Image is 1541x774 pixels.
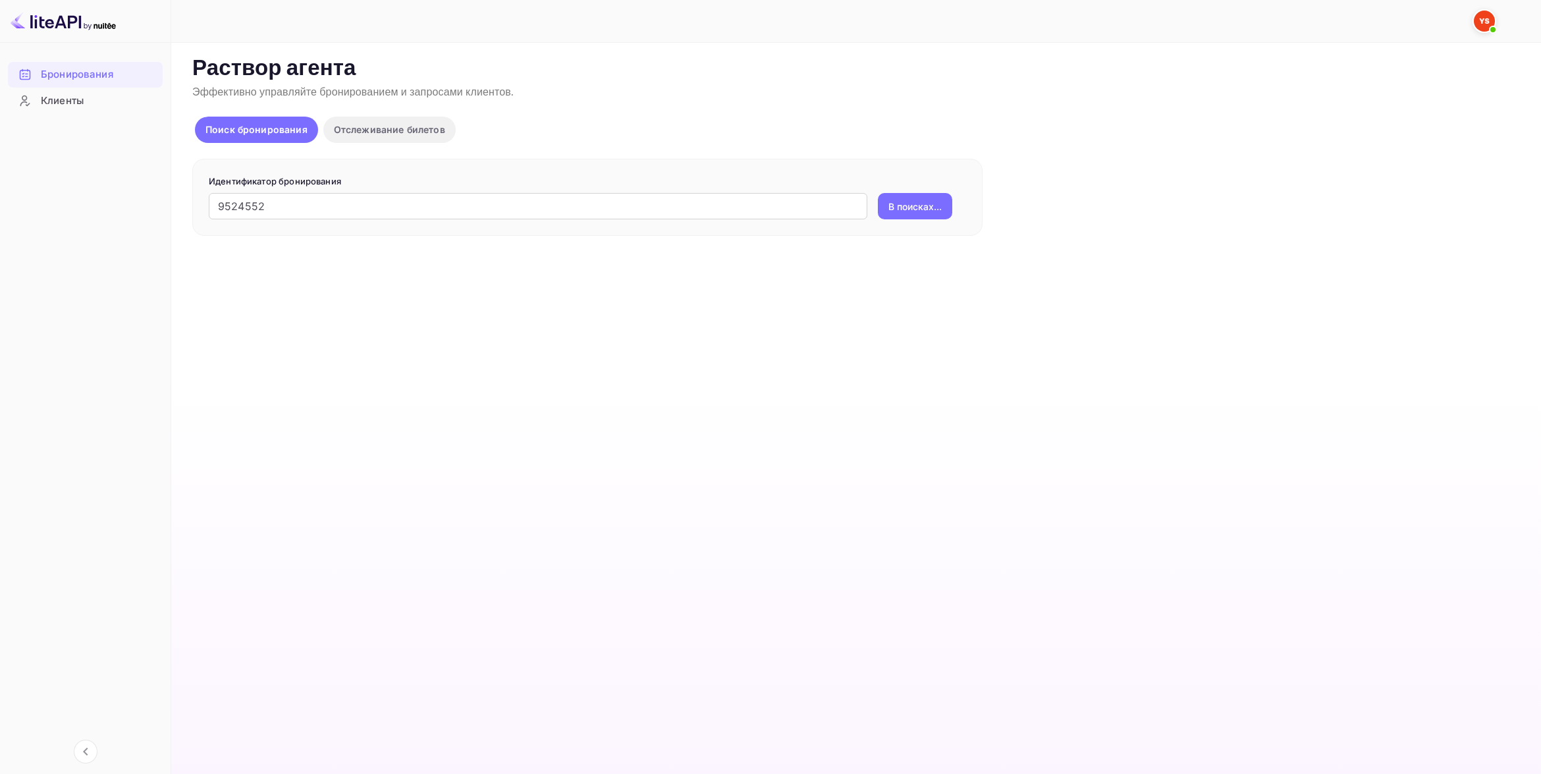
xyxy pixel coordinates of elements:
input: Введите идентификатор бронирования (например, 63782194) [209,193,867,219]
span: Эффективно управляйте бронированием и запросами клиентов. [192,86,514,99]
p: Раствор агента [192,56,1517,82]
p: Идентификатор бронирования [209,175,966,188]
img: Логотип LiteAPI [11,11,116,32]
a: Клиенты [8,88,163,113]
div: Бронирования [8,62,163,88]
div: Клиенты [41,94,156,109]
div: Бронирования [41,67,156,82]
button: Свернуть навигацию [74,740,97,763]
img: Служба Поддержки Яндекса [1474,11,1495,32]
button: В поисках... [878,193,952,219]
p: Отслеживание билетов [334,123,445,136]
p: Поиск бронирования [205,123,308,136]
div: Клиенты [8,88,163,114]
a: Бронирования [8,62,163,86]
